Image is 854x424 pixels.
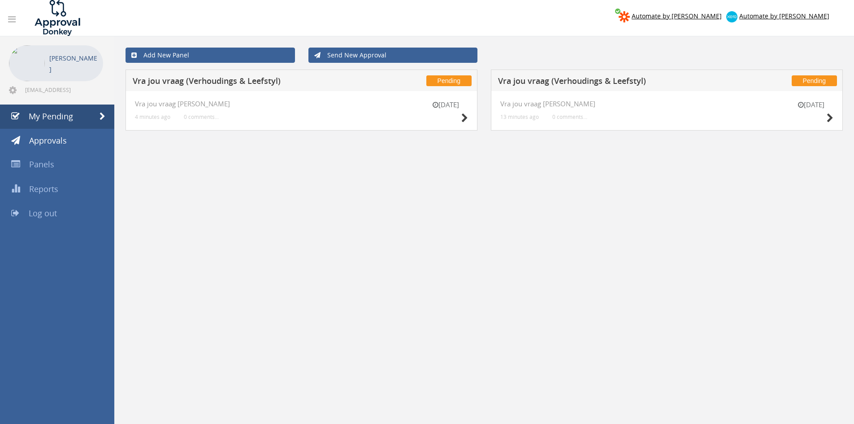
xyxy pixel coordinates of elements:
h5: Vra jou vraag (Verhoudings & Leefstyl) [133,77,369,88]
img: zapier-logomark.png [619,11,630,22]
span: Automate by [PERSON_NAME] [632,12,722,20]
small: 0 comments... [552,114,587,120]
img: xero-logo.png [726,11,737,22]
span: [EMAIL_ADDRESS][DOMAIN_NAME] [25,86,101,93]
h4: Vra jou vraag [PERSON_NAME] [500,100,833,108]
small: [DATE] [423,100,468,109]
span: My Pending [29,111,73,122]
h5: Vra jou vraag (Verhoudings & Leefstyl) [498,77,734,88]
a: Add New Panel [126,48,295,63]
small: [DATE] [789,100,833,109]
span: Pending [426,75,472,86]
span: Automate by [PERSON_NAME] [739,12,829,20]
span: Approvals [29,135,67,146]
span: Log out [29,208,57,219]
small: 13 minutes ago [500,114,539,120]
small: 0 comments... [184,114,219,120]
small: 4 minutes ago [135,114,170,120]
h4: Vra jou vraag [PERSON_NAME] [135,100,468,108]
span: Reports [29,184,58,194]
p: [PERSON_NAME] [49,52,99,75]
a: Send New Approval [308,48,478,63]
span: Panels [29,159,54,170]
span: Pending [792,75,837,86]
